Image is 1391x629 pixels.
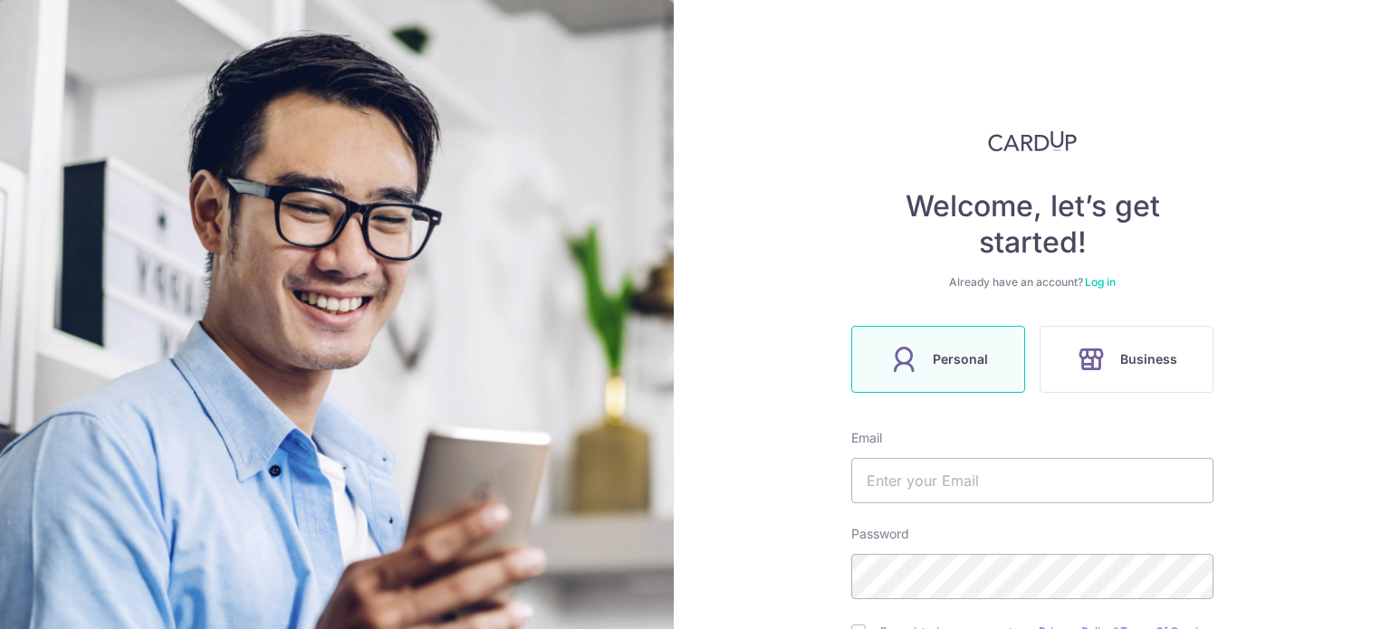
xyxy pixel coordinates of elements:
span: Business [1120,348,1177,370]
input: Enter your Email [851,458,1214,503]
a: Log in [1085,275,1116,289]
span: Personal [933,348,988,370]
label: Email [851,429,882,447]
label: Password [851,525,909,543]
a: Business [1032,326,1221,393]
img: CardUp Logo [988,130,1077,152]
a: Personal [844,326,1032,393]
div: Already have an account? [851,275,1214,290]
h4: Welcome, let’s get started! [851,188,1214,261]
